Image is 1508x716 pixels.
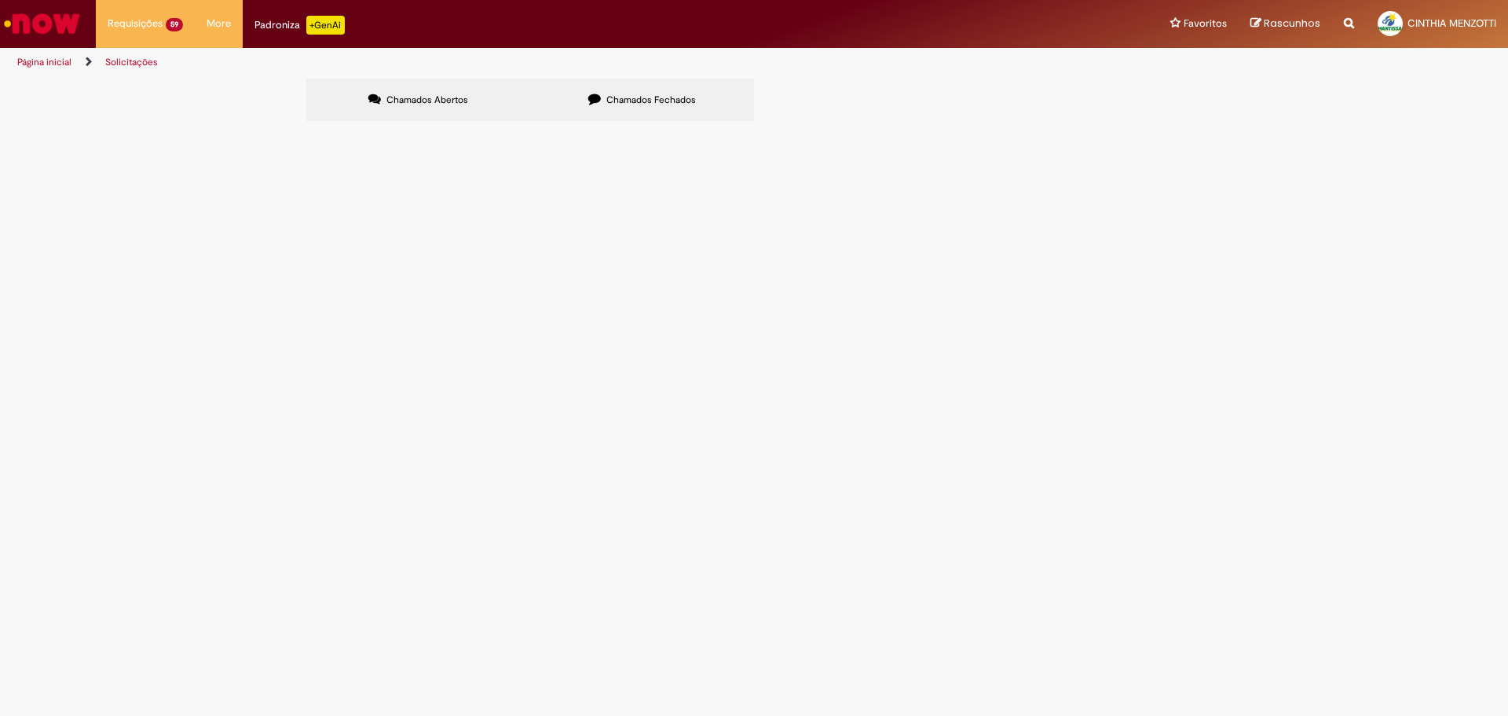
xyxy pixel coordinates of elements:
[1407,17,1496,30] span: CINTHIA MENZOTTI
[207,16,231,31] span: More
[2,8,82,39] img: ServiceNow
[1184,16,1227,31] span: Favoritos
[1250,17,1320,31] a: Rascunhos
[606,94,696,106] span: Chamados Fechados
[108,16,163,31] span: Requisições
[386,94,468,106] span: Chamados Abertos
[12,48,994,77] ul: Trilhas de página
[166,18,183,31] span: 59
[306,16,345,35] p: +GenAi
[105,56,158,68] a: Solicitações
[1264,16,1320,31] span: Rascunhos
[17,56,71,68] a: Página inicial
[254,16,345,35] div: Padroniza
